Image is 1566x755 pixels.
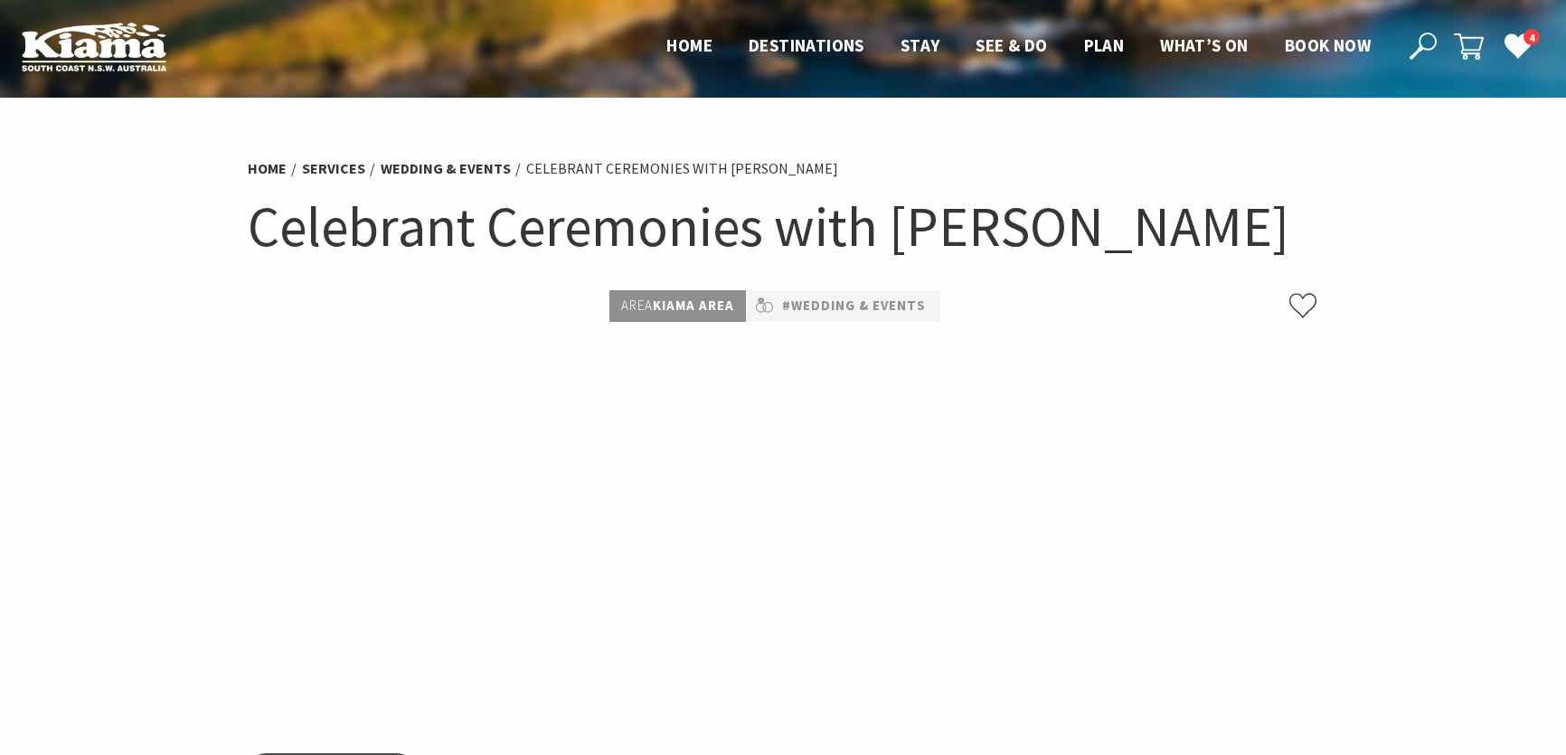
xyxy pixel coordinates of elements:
[381,159,511,178] a: Wedding & Events
[1524,29,1540,46] span: 4
[621,297,653,314] span: Area
[22,22,166,71] img: Kiama Logo
[1084,34,1125,56] span: Plan
[526,157,838,181] li: Celebrant Ceremonies with [PERSON_NAME]
[302,159,365,178] a: Services
[248,159,287,178] a: Home
[609,290,746,322] p: Kiama Area
[749,34,864,56] span: Destinations
[901,34,940,56] span: Stay
[976,34,1047,56] span: See & Do
[1504,32,1531,59] a: 4
[248,190,1318,263] h1: Celebrant Ceremonies with [PERSON_NAME]
[666,34,712,56] span: Home
[648,32,1389,61] nav: Main Menu
[1285,34,1371,56] span: Book now
[1160,34,1249,56] span: What’s On
[782,295,926,317] a: #Wedding & Events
